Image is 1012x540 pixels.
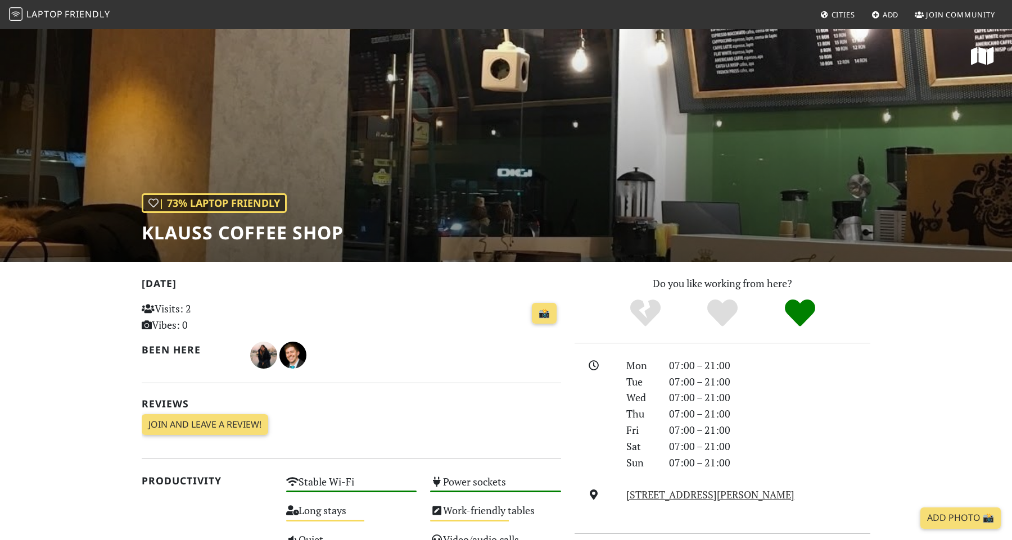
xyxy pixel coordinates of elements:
a: Cities [816,4,860,25]
h2: Reviews [142,398,561,410]
div: 07:00 – 21:00 [662,406,877,422]
div: Thu [620,406,662,422]
div: 07:00 – 21:00 [662,422,877,438]
span: Join Community [926,10,995,20]
p: Visits: 2 Vibes: 0 [142,301,273,333]
span: Sebastien Lamoureux [279,347,306,361]
div: Sun [620,455,662,471]
a: Add [867,4,903,25]
div: Fri [620,422,662,438]
span: Add [883,10,899,20]
a: LaptopFriendly LaptopFriendly [9,5,110,25]
h2: [DATE] [142,278,561,294]
p: Do you like working from here? [575,275,870,292]
a: Join Community [910,4,1000,25]
a: Join and leave a review! [142,414,268,435]
div: Sat [620,438,662,455]
div: Long stays [279,501,424,530]
img: 1356-sebastien.jpg [279,342,306,369]
div: Yes [684,298,761,329]
div: | 73% Laptop Friendly [142,193,287,213]
div: 07:00 – 21:00 [662,374,877,390]
a: [STREET_ADDRESS][PERSON_NAME] [626,488,794,501]
a: Add Photo 📸 [920,507,1001,529]
div: Definitely! [761,298,839,329]
h2: Productivity [142,475,273,487]
h1: Klauss Coffee Shop [142,222,344,243]
img: 1383-leticia.jpg [250,342,277,369]
div: Wed [620,389,662,406]
img: LaptopFriendly [9,7,22,21]
span: Friendly [65,8,110,20]
div: Work-friendly tables [423,501,568,530]
div: Stable Wi-Fi [279,473,424,501]
div: No [607,298,684,329]
span: Letícia Ramalho [250,347,279,361]
div: 07:00 – 21:00 [662,357,877,374]
div: 07:00 – 21:00 [662,455,877,471]
a: 📸 [532,303,557,324]
span: Laptop [26,8,63,20]
h2: Been here [142,344,237,356]
div: Mon [620,357,662,374]
div: 07:00 – 21:00 [662,438,877,455]
span: Cities [832,10,855,20]
div: Tue [620,374,662,390]
div: 07:00 – 21:00 [662,389,877,406]
div: Power sockets [423,473,568,501]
